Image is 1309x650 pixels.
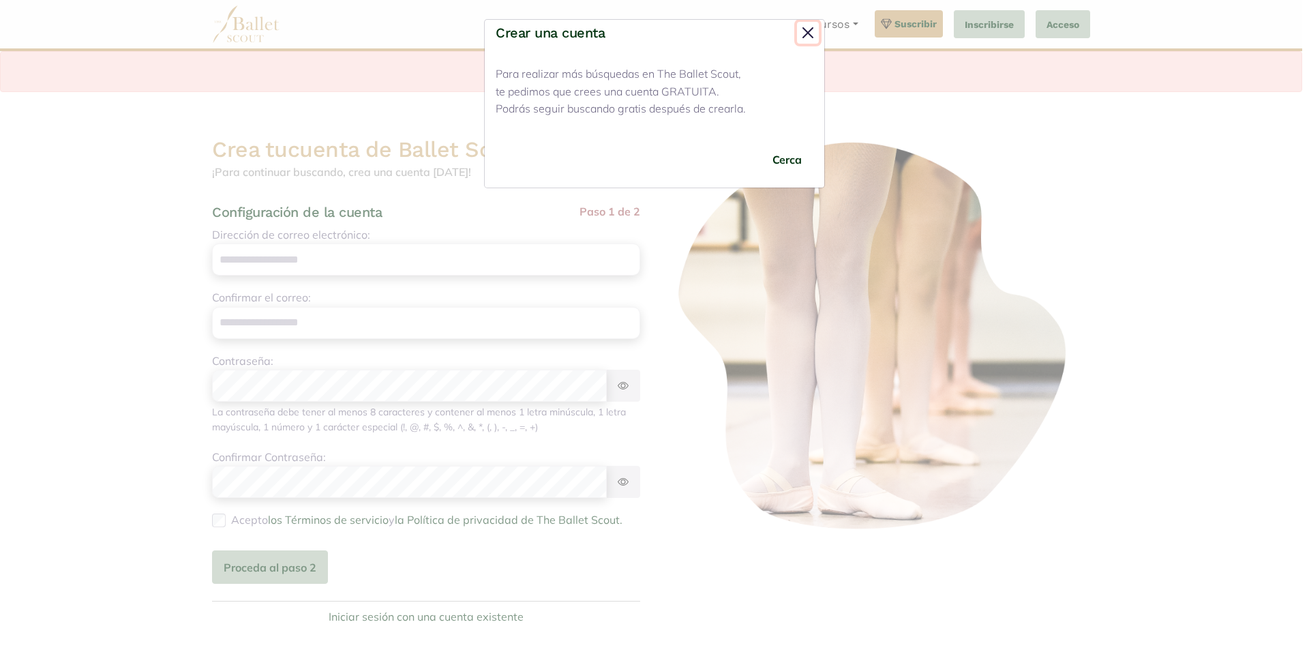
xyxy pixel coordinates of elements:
[761,143,813,177] button: Cerca
[797,22,819,44] button: Cerca
[496,25,605,41] font: Crear una cuenta
[772,153,802,166] font: Cerca
[496,67,741,80] font: Para realizar más búsquedas en The Ballet Scout,
[496,102,746,115] font: Podrás seguir buscando gratis después de crearla.
[496,85,719,98] font: te pedimos que crees una cuenta GRATUITA.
